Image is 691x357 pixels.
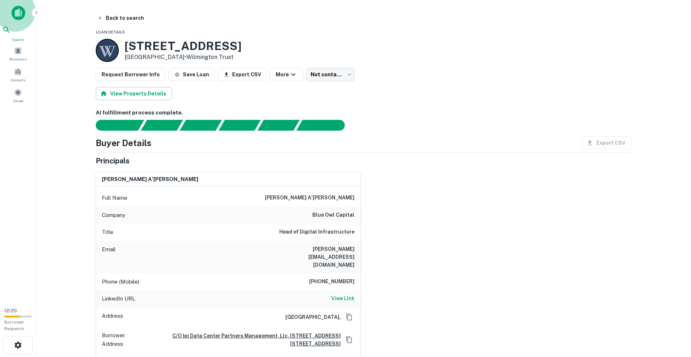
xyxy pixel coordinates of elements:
h5: Principals [96,155,130,166]
p: Phone (Mobile) [102,277,139,286]
iframe: Chat Widget [655,299,691,334]
h6: View Link [331,294,354,302]
p: Company [102,211,125,220]
button: Back to search [94,12,147,24]
p: LinkedIn URL [102,294,135,303]
h6: [PERSON_NAME][EMAIL_ADDRESS][DOMAIN_NAME] [268,245,354,269]
span: Loan Details [96,30,125,34]
p: Email [102,245,116,269]
p: Full Name [102,194,127,202]
a: Borrowers [2,44,34,63]
div: Not contacted [306,68,355,81]
a: Contacts [2,65,34,84]
a: c/o ipi data center partners management, llc, [STREET_ADDRESS] [STREET_ADDRESS] [145,332,341,348]
div: Principals found, still searching for contact information. This may take time... [257,120,299,131]
h4: Buyer Details [96,136,152,149]
span: Contacts [11,77,25,83]
div: Documents found, AI parsing details... [180,120,222,131]
h6: [GEOGRAPHIC_DATA], [280,313,341,321]
h6: [PERSON_NAME] a'[PERSON_NAME] [102,175,198,184]
p: Borrower Address [102,331,142,348]
a: Saved [2,86,34,105]
span: 12 / 20 [4,308,17,313]
div: AI fulfillment process complete. [297,120,353,131]
div: Principals found, AI now looking for contact information... [218,120,261,131]
span: Borrower Requests [4,320,24,331]
div: Sending borrower request to AI... [87,120,141,131]
h3: [STREET_ADDRESS] [125,39,241,53]
h6: AI fulfillment process complete. [96,109,631,117]
p: [GEOGRAPHIC_DATA] • [125,53,241,62]
button: More [270,68,303,81]
div: Your request is received and processing... [141,120,183,131]
p: Title [102,228,113,236]
a: Search [2,26,34,42]
span: Search [2,37,34,42]
button: Export CSV [218,68,267,81]
a: Wilmington Trust [186,54,234,60]
h6: [PHONE_NUMBER] [309,277,354,286]
h6: blue owl capital [312,211,354,220]
a: View Link [331,294,354,303]
button: View Property Details [96,87,172,100]
h6: Head of Digital Infrastructure [279,228,354,236]
p: Address [102,312,123,322]
img: capitalize-icon.png [12,6,25,20]
button: Request Borrower Info [96,68,166,81]
h6: [PERSON_NAME] a'[PERSON_NAME] [265,194,354,202]
button: Copy Address [344,312,354,322]
span: Borrowers [9,56,27,62]
button: Save Loan [168,68,215,81]
span: Saved [13,98,23,104]
button: Copy Address [344,334,354,345]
